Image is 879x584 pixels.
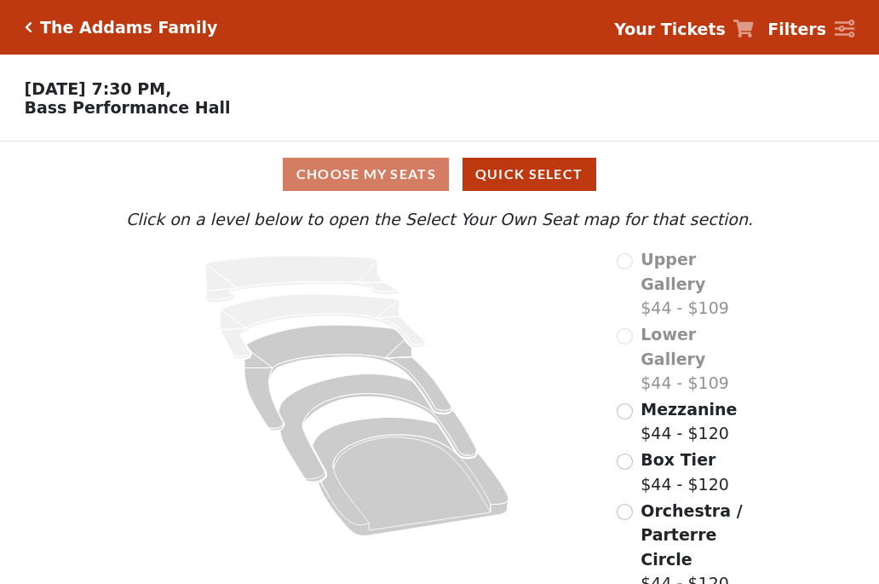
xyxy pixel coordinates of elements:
label: $44 - $120 [641,448,729,496]
path: Lower Gallery - Seats Available: 0 [221,294,426,359]
span: Lower Gallery [641,325,705,368]
a: Your Tickets [614,17,754,42]
path: Upper Gallery - Seats Available: 0 [205,256,399,303]
span: Upper Gallery [641,250,705,293]
strong: Filters [767,20,826,38]
button: Quick Select [462,158,596,191]
h5: The Addams Family [40,18,217,38]
a: Filters [767,17,854,42]
path: Orchestra / Parterre Circle - Seats Available: 120 [313,418,509,536]
span: Mezzanine [641,400,737,419]
p: Click on a level below to open the Select Your Own Seat map for that section. [122,207,757,232]
span: Box Tier [641,450,715,469]
strong: Your Tickets [614,20,726,38]
label: $44 - $109 [641,247,757,321]
a: Click here to go back to filters [25,21,32,33]
label: $44 - $120 [641,397,737,446]
label: $44 - $109 [641,322,757,396]
span: Orchestra / Parterre Circle [641,501,742,569]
